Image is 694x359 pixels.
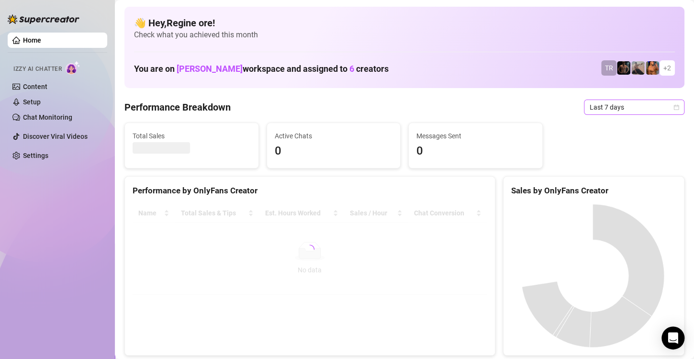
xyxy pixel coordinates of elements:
[349,64,354,74] span: 6
[134,30,675,40] span: Check what you achieved this month
[133,184,487,197] div: Performance by OnlyFans Creator
[23,133,88,140] a: Discover Viral Videos
[661,326,684,349] div: Open Intercom Messenger
[23,113,72,121] a: Chat Monitoring
[134,64,389,74] h1: You are on workspace and assigned to creators
[133,131,251,141] span: Total Sales
[134,16,675,30] h4: 👋 Hey, Regine ore !
[23,83,47,90] a: Content
[66,61,80,75] img: AI Chatter
[177,64,243,74] span: [PERSON_NAME]
[23,152,48,159] a: Settings
[13,65,62,74] span: Izzy AI Chatter
[124,101,231,114] h4: Performance Breakdown
[416,131,535,141] span: Messages Sent
[663,63,671,73] span: + 2
[646,61,659,75] img: JG
[305,245,314,254] span: loading
[8,14,79,24] img: logo-BBDzfeDw.svg
[631,61,645,75] img: LC
[673,104,679,110] span: calendar
[416,142,535,160] span: 0
[511,184,676,197] div: Sales by OnlyFans Creator
[275,131,393,141] span: Active Chats
[275,142,393,160] span: 0
[590,100,679,114] span: Last 7 days
[23,98,41,106] a: Setup
[23,36,41,44] a: Home
[617,61,630,75] img: Trent
[605,63,613,73] span: TR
